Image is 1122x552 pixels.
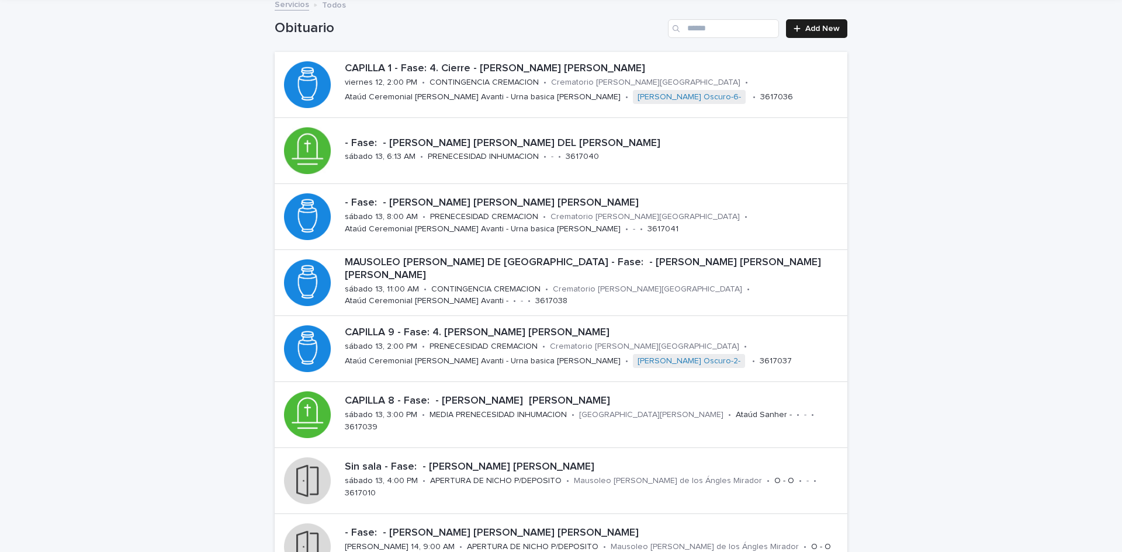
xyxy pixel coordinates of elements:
p: • [422,342,425,352]
p: • [811,410,814,420]
a: Sin sala - Fase: - [PERSON_NAME] [PERSON_NAME]sábado 13, 4:00 PM•APERTURA DE NICHO P/DEPOSITO•Mau... [275,448,847,514]
a: [PERSON_NAME] Oscuro-6- [638,92,741,102]
p: • [422,78,425,88]
p: 3617039 [345,422,378,432]
p: sábado 13, 3:00 PM [345,410,417,420]
p: [GEOGRAPHIC_DATA][PERSON_NAME] [579,410,723,420]
p: Crematorio [PERSON_NAME][GEOGRAPHIC_DATA] [551,78,740,88]
a: CAPILLA 8 - Fase: - [PERSON_NAME] [PERSON_NAME]sábado 13, 3:00 PM•MEDIA PRENECESIDAD INHUMACION•[... [275,382,847,448]
p: 3617041 [647,224,678,234]
p: MEDIA PRENECESIDAD INHUMACION [430,410,567,420]
p: - Fase: - [PERSON_NAME] [PERSON_NAME] DEL [PERSON_NAME] [345,137,843,150]
p: • [747,284,750,294]
input: Search [668,19,779,38]
p: Ataúd Ceremonial [PERSON_NAME] Avanti - Urna basica [PERSON_NAME] [345,356,621,366]
p: APERTURA DE NICHO P/DEPOSITO [467,542,598,552]
p: • [799,476,802,486]
p: Crematorio [PERSON_NAME][GEOGRAPHIC_DATA] [550,212,740,222]
p: • [753,92,756,102]
p: Ataúd Ceremonial [PERSON_NAME] Avanti - Urna basica [PERSON_NAME] [345,224,621,234]
p: • [744,212,747,222]
p: APERTURA DE NICHO P/DEPOSITO [430,476,562,486]
p: • [744,342,747,352]
p: 3617036 [760,92,793,102]
p: CONTINGENCIA CREMACION [430,78,539,88]
p: • [423,212,425,222]
p: • [813,476,816,486]
p: • [603,542,606,552]
p: sábado 13, 11:00 AM [345,284,419,294]
p: • [528,296,531,306]
p: 3617010 [345,488,376,498]
p: • [566,476,569,486]
p: O - O [774,476,794,486]
p: • [423,476,425,486]
p: Ataúd Sanher - [736,410,792,420]
p: CAPILLA 8 - Fase: - [PERSON_NAME] [PERSON_NAME] [345,395,843,408]
p: 3617040 [566,152,599,162]
p: - [633,224,635,234]
p: • [797,410,799,420]
p: • [543,212,546,222]
a: - Fase: - [PERSON_NAME] [PERSON_NAME] [PERSON_NAME]sábado 13, 8:00 AM•PRENECESIDAD CREMACION•Crem... [275,184,847,250]
p: • [625,92,628,102]
p: • [752,356,755,366]
p: Sin sala - Fase: - [PERSON_NAME] [PERSON_NAME] [345,461,843,474]
p: - [551,152,553,162]
p: MAUSOLEO [PERSON_NAME] DE [GEOGRAPHIC_DATA] - Fase: - [PERSON_NAME] [PERSON_NAME] [PERSON_NAME] [345,256,843,282]
a: CAPILLA 1 - Fase: 4. Cierre - [PERSON_NAME] [PERSON_NAME]viernes 12, 2:00 PM•CONTINGENCIA CREMACI... [275,52,847,118]
p: PRENECESIDAD CREMACION [430,212,538,222]
p: • [420,152,423,162]
p: • [422,410,425,420]
p: • [625,356,628,366]
p: • [542,342,545,352]
p: [PERSON_NAME] 14, 9:00 AM [345,542,455,552]
p: - Fase: - [PERSON_NAME] [PERSON_NAME] [PERSON_NAME] [345,527,843,540]
p: • [767,476,770,486]
p: Ataúd Ceremonial [PERSON_NAME] Avanti - Urna basica [PERSON_NAME] [345,92,621,102]
p: • [625,224,628,234]
p: CAPILLA 1 - Fase: 4. Cierre - [PERSON_NAME] [PERSON_NAME] [345,63,843,75]
p: CONTINGENCIA CREMACION [431,284,541,294]
p: - [804,410,806,420]
p: O - O [811,542,831,552]
p: Crematorio [PERSON_NAME][GEOGRAPHIC_DATA] [550,342,739,352]
p: • [728,410,731,420]
p: sábado 13, 2:00 PM [345,342,417,352]
p: • [558,152,561,162]
p: PRENECESIDAD CREMACION [430,342,538,352]
p: • [572,410,574,420]
p: Mausoleo [PERSON_NAME] de los Ángles Mirador [574,476,762,486]
p: - Fase: - [PERSON_NAME] [PERSON_NAME] [PERSON_NAME] [345,197,843,210]
p: • [745,78,748,88]
p: Ataúd Ceremonial [PERSON_NAME] Avanti - [345,296,508,306]
p: • [545,284,548,294]
a: CAPILLA 9 - Fase: 4. [PERSON_NAME] [PERSON_NAME]sábado 13, 2:00 PM•PRENECESIDAD CREMACION•Cremato... [275,316,847,382]
h1: Obituario [275,20,663,37]
p: • [804,542,806,552]
p: 3617038 [535,296,567,306]
p: CAPILLA 9 - Fase: 4. [PERSON_NAME] [PERSON_NAME] [345,327,843,339]
a: [PERSON_NAME] Oscuro-2- [638,356,740,366]
a: - Fase: - [PERSON_NAME] [PERSON_NAME] DEL [PERSON_NAME]sábado 13, 6:13 AM•PRENECESIDAD INHUMACION... [275,118,847,184]
p: sábado 13, 8:00 AM [345,212,418,222]
p: 3617037 [760,356,792,366]
span: Add New [805,25,840,33]
p: • [543,152,546,162]
a: Add New [786,19,847,38]
p: PRENECESIDAD INHUMACION [428,152,539,162]
a: MAUSOLEO [PERSON_NAME] DE [GEOGRAPHIC_DATA] - Fase: - [PERSON_NAME] [PERSON_NAME] [PERSON_NAME]sá... [275,250,847,316]
p: • [640,224,643,234]
p: sábado 13, 4:00 PM [345,476,418,486]
p: - [521,296,523,306]
p: • [424,284,427,294]
p: Mausoleo [PERSON_NAME] de los Ángles Mirador [611,542,799,552]
p: • [543,78,546,88]
p: Crematorio [PERSON_NAME][GEOGRAPHIC_DATA] [553,284,742,294]
p: sábado 13, 6:13 AM [345,152,415,162]
p: viernes 12, 2:00 PM [345,78,417,88]
p: • [459,542,462,552]
p: • [513,296,516,306]
p: - [806,476,809,486]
